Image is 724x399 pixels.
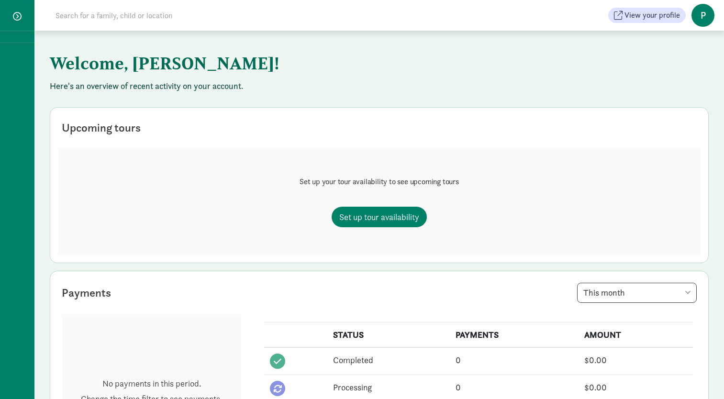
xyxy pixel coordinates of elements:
p: Here's an overview of recent activity on your account. [50,80,709,92]
a: Set up tour availability [332,207,427,227]
div: Payments [62,284,111,301]
div: Completed [333,354,444,366]
div: $0.00 [584,354,687,366]
div: 0 [456,381,573,394]
h1: Welcome, [PERSON_NAME]! [50,46,524,80]
th: PAYMENTS [450,322,579,348]
span: View your profile [624,10,680,21]
span: P [691,4,714,27]
th: AMOUNT [579,322,693,348]
span: Set up tour availability [339,211,419,223]
th: STATUS [327,322,449,348]
p: No payments in this period. [81,378,222,389]
div: Upcoming tours [62,119,141,136]
div: Processing [333,381,444,394]
button: View your profile [608,8,686,23]
p: Set up your tour availability to see upcoming tours [300,176,459,188]
input: Search for a family, child or location [50,6,318,25]
div: $0.00 [584,381,687,394]
div: 0 [456,354,573,366]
